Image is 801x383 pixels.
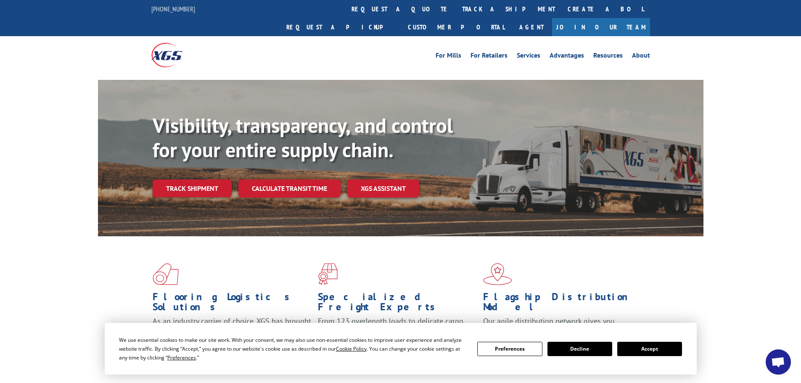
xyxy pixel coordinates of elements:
[336,345,367,352] span: Cookie Policy
[402,18,511,36] a: Customer Portal
[436,52,461,61] a: For Mills
[153,263,179,285] img: xgs-icon-total-supply-chain-intelligence-red
[547,342,612,356] button: Decline
[477,342,542,356] button: Preferences
[167,354,196,361] span: Preferences
[483,292,642,316] h1: Flagship Distribution Model
[238,180,341,198] a: Calculate transit time
[483,316,638,336] span: Our agile distribution network gives you nationwide inventory management on demand.
[483,263,512,285] img: xgs-icon-flagship-distribution-model-red
[153,316,311,346] span: As an industry carrier of choice, XGS has brought innovation and dedication to flooring logistics...
[552,18,650,36] a: Join Our Team
[318,316,477,354] p: From 123 overlength loads to delicate cargo, our experienced staff knows the best way to move you...
[517,52,540,61] a: Services
[550,52,584,61] a: Advantages
[151,5,195,13] a: [PHONE_NUMBER]
[318,263,338,285] img: xgs-icon-focused-on-flooring-red
[766,349,791,375] div: Open chat
[153,180,232,197] a: Track shipment
[105,323,697,375] div: Cookie Consent Prompt
[119,335,467,362] div: We use essential cookies to make our site work. With your consent, we may also use non-essential ...
[153,112,453,163] b: Visibility, transparency, and control for your entire supply chain.
[318,292,477,316] h1: Specialized Freight Experts
[280,18,402,36] a: Request a pickup
[593,52,623,61] a: Resources
[347,180,419,198] a: XGS ASSISTANT
[153,292,312,316] h1: Flooring Logistics Solutions
[471,52,508,61] a: For Retailers
[511,18,552,36] a: Agent
[617,342,682,356] button: Accept
[632,52,650,61] a: About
